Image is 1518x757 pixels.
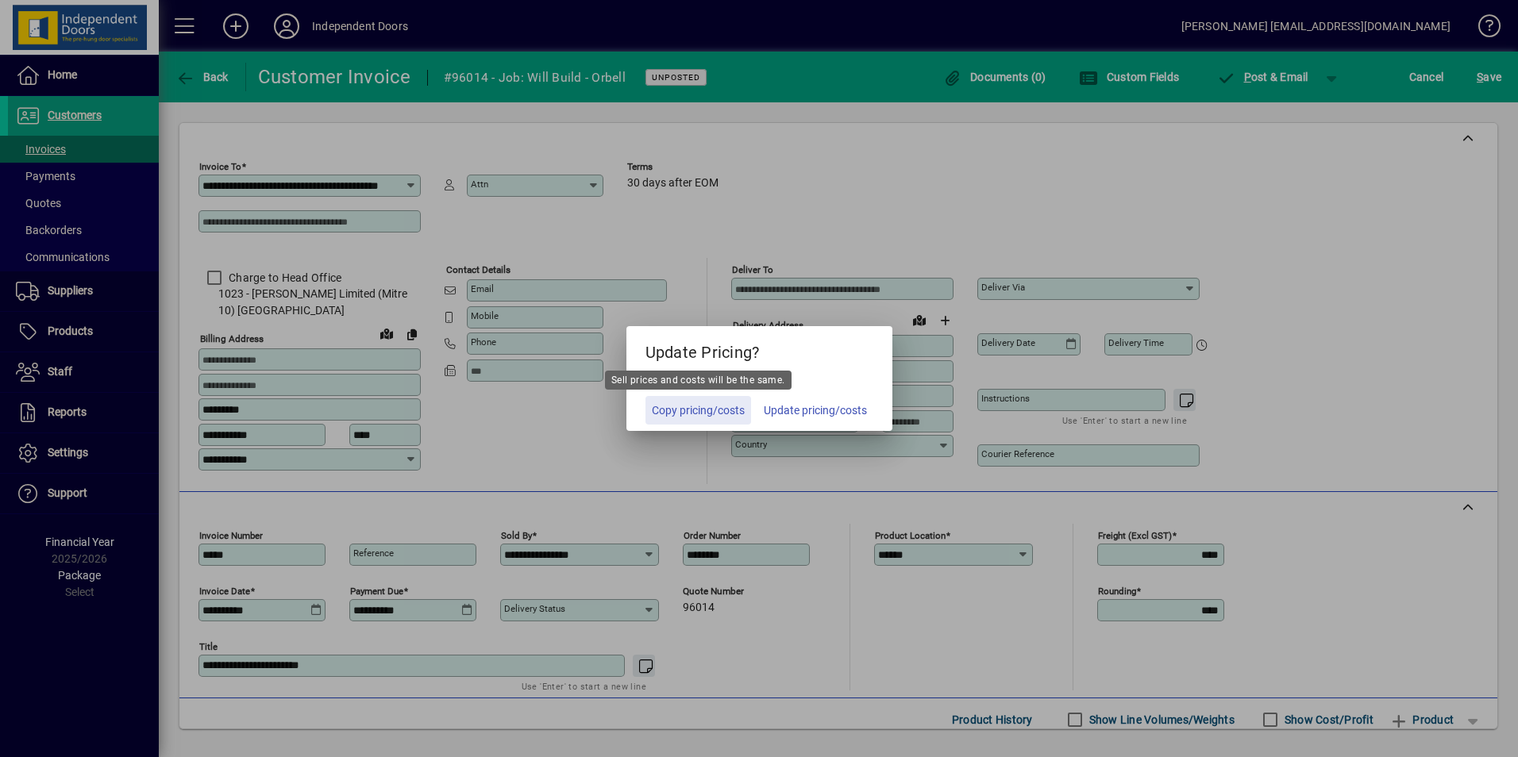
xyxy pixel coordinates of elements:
[626,326,892,372] h5: Update Pricing?
[764,402,867,419] span: Update pricing/costs
[605,371,792,390] div: Sell prices and costs will be the same.
[652,402,745,419] span: Copy pricing/costs
[757,396,873,425] button: Update pricing/costs
[645,396,751,425] button: Copy pricing/costs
